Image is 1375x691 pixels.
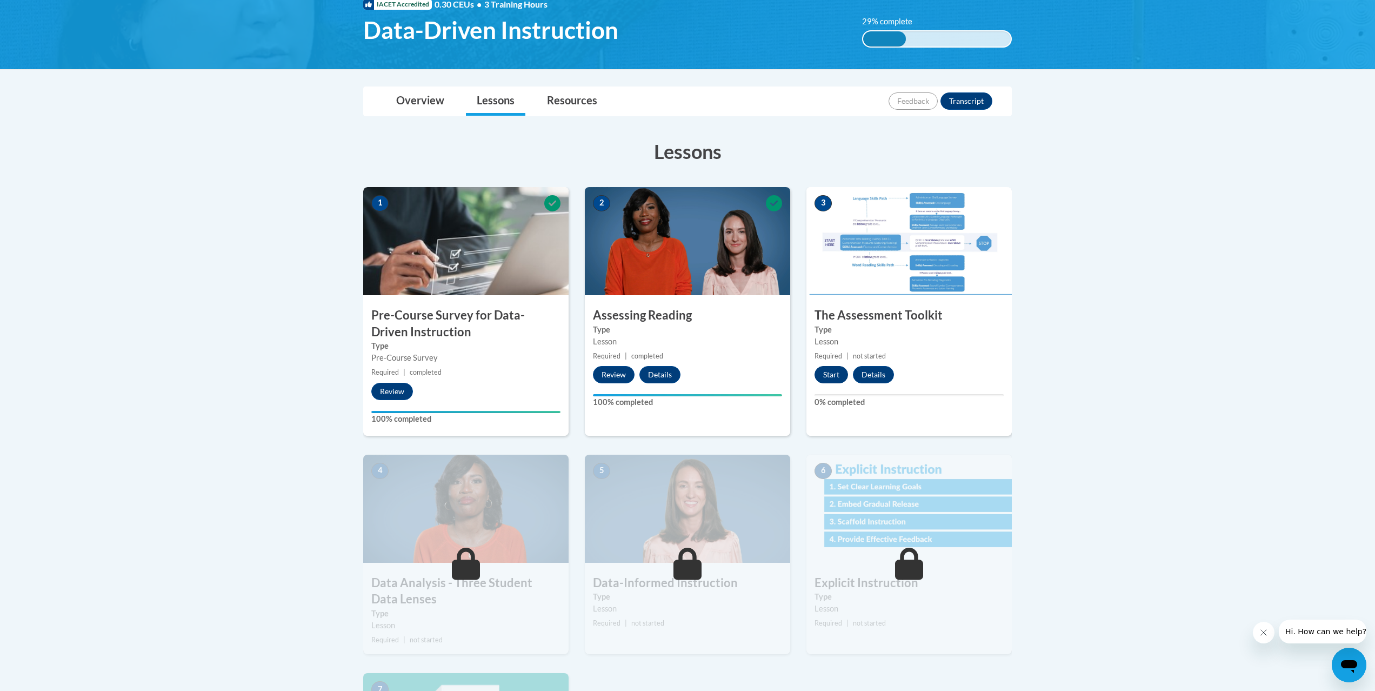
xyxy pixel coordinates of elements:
iframe: Message from company [1279,620,1366,643]
div: Lesson [593,603,782,615]
h3: Data Analysis - Three Student Data Lenses [363,575,569,608]
a: Lessons [466,87,525,116]
button: Review [593,366,635,383]
label: 100% completed [371,413,560,425]
label: Type [593,591,782,603]
span: | [403,636,405,644]
a: Overview [385,87,455,116]
span: 1 [371,195,389,211]
button: Details [639,366,680,383]
span: | [625,352,627,360]
span: completed [410,368,442,376]
h3: The Assessment Toolkit [806,307,1012,324]
a: Resources [536,87,608,116]
label: Type [593,324,782,336]
span: | [846,619,849,627]
label: Type [815,324,1004,336]
span: Required [371,368,399,376]
span: 5 [593,463,610,479]
label: 100% completed [593,396,782,408]
span: not started [410,636,443,644]
span: | [403,368,405,376]
span: completed [631,352,663,360]
span: 2 [593,195,610,211]
span: | [625,619,627,627]
span: Required [593,619,620,627]
div: Pre-Course Survey [371,352,560,364]
h3: Explicit Instruction [806,575,1012,592]
div: Lesson [371,620,560,632]
iframe: Button to launch messaging window [1332,648,1366,682]
label: 29% complete [862,16,924,28]
img: Course Image [585,187,790,295]
span: Required [815,619,842,627]
span: | [846,352,849,360]
img: Course Image [806,455,1012,563]
div: Your progress [593,394,782,396]
span: 3 [815,195,832,211]
label: Type [371,608,560,620]
img: Course Image [363,187,569,295]
span: Required [371,636,399,644]
label: Type [371,340,560,352]
span: not started [631,619,664,627]
label: 0% completed [815,396,1004,408]
img: Course Image [806,187,1012,295]
span: not started [853,619,886,627]
div: Lesson [815,603,1004,615]
h3: Lessons [363,138,1012,165]
div: Lesson [593,336,782,348]
div: Your progress [371,411,560,413]
button: Start [815,366,848,383]
div: 29% complete [863,31,906,46]
button: Feedback [889,92,938,110]
h3: Data-Informed Instruction [585,575,790,592]
span: Required [815,352,842,360]
h3: Pre-Course Survey for Data-Driven Instruction [363,307,569,341]
button: Details [853,366,894,383]
img: Course Image [363,455,569,563]
span: Data-Driven Instruction [363,16,618,44]
h3: Assessing Reading [585,307,790,324]
img: Course Image [585,455,790,563]
label: Type [815,591,1004,603]
iframe: Close message [1253,622,1274,643]
span: 4 [371,463,389,479]
span: Required [593,352,620,360]
span: 6 [815,463,832,479]
button: Review [371,383,413,400]
button: Transcript [940,92,992,110]
div: Lesson [815,336,1004,348]
span: not started [853,352,886,360]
